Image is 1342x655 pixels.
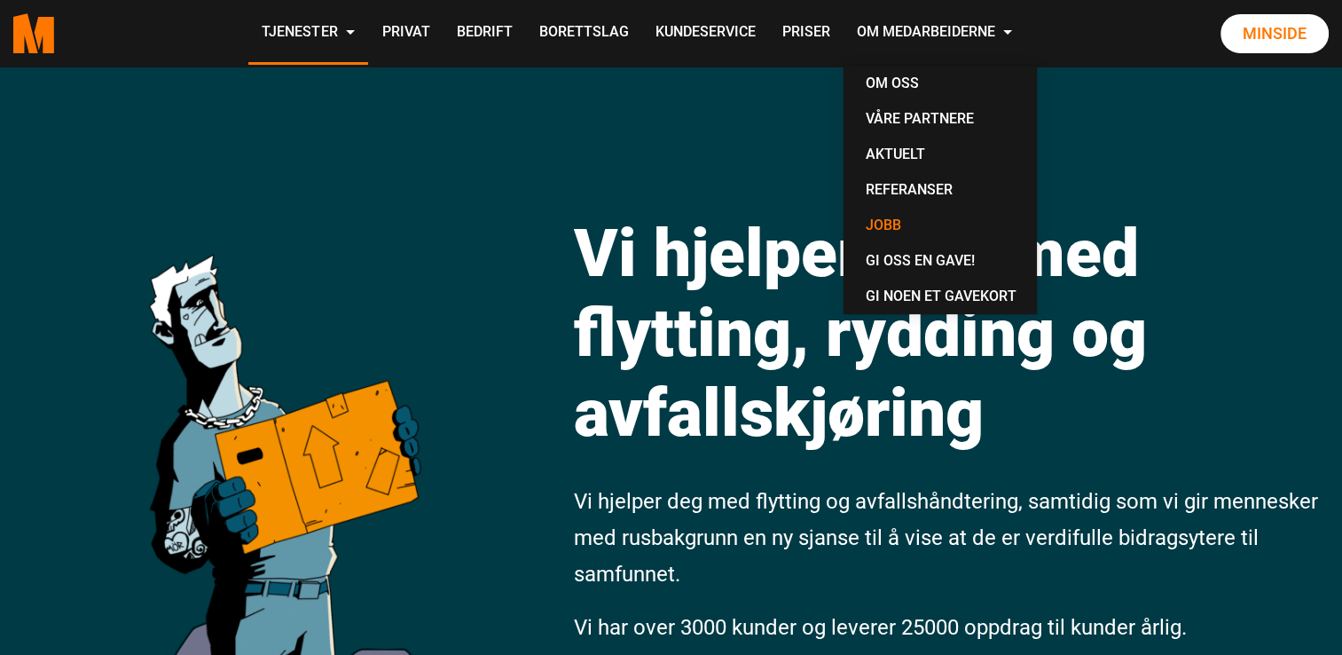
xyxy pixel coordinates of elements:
a: Gi noen et gavekort [851,279,1030,314]
a: Priser [768,2,843,65]
a: Aktuelt [851,137,1030,172]
a: Referanser [851,172,1030,208]
a: Gi oss en gave! [851,243,1030,279]
a: Om Medarbeiderne [843,2,1025,65]
a: Våre partnere [851,101,1030,137]
a: Minside [1220,14,1329,53]
a: Jobb [851,208,1030,243]
span: Vi har over 3000 kunder og leverer 25000 oppdrag til kunder årlig. [574,615,1187,640]
span: Vi hjelper deg med flytting og avfallshåndtering, samtidig som vi gir mennesker med rusbakgrunn e... [574,489,1318,587]
a: Om oss [851,66,1030,101]
a: Kundeservice [641,2,768,65]
a: Borettslag [525,2,641,65]
a: Tjenester [248,2,368,65]
a: Privat [368,2,443,65]
h1: Vi hjelper deg med flytting, rydding og avfallskjøring [574,213,1323,453]
a: Bedrift [443,2,525,65]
